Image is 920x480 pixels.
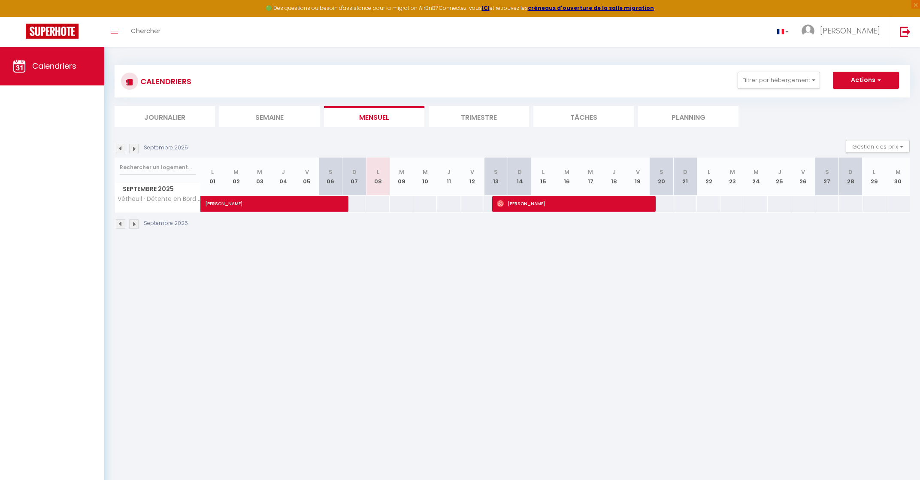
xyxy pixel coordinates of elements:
th: 18 [602,158,626,196]
th: 29 [862,158,886,196]
abbr: S [660,168,663,176]
abbr: L [211,168,214,176]
th: 14 [508,158,532,196]
img: Super Booking [26,24,79,39]
th: 04 [272,158,295,196]
th: 08 [366,158,390,196]
button: Gestion des prix [846,140,910,153]
abbr: L [708,168,710,176]
span: Vétheuil · Détente en Bord de Seine - Collection Idylliq [116,196,202,202]
abbr: M [588,168,593,176]
abbr: D [352,168,357,176]
abbr: V [305,168,309,176]
abbr: M [730,168,735,176]
li: Planning [638,106,738,127]
abbr: L [542,168,545,176]
abbr: S [329,168,333,176]
abbr: V [636,168,640,176]
th: 05 [295,158,319,196]
th: 22 [697,158,720,196]
p: Septembre 2025 [144,219,188,228]
th: 19 [626,158,650,196]
th: 06 [319,158,342,196]
th: 23 [720,158,744,196]
abbr: D [517,168,522,176]
th: 02 [224,158,248,196]
img: ... [802,24,814,37]
abbr: M [896,168,901,176]
th: 12 [460,158,484,196]
abbr: M [257,168,262,176]
th: 13 [484,158,508,196]
span: [PERSON_NAME] [497,195,646,212]
th: 09 [390,158,413,196]
th: 01 [201,158,224,196]
abbr: J [778,168,781,176]
img: logout [900,26,911,37]
abbr: V [470,168,474,176]
th: 26 [791,158,815,196]
abbr: J [447,168,451,176]
th: 17 [579,158,602,196]
th: 27 [815,158,839,196]
th: 07 [342,158,366,196]
p: Septembre 2025 [144,144,188,152]
th: 11 [437,158,460,196]
li: Tâches [533,106,634,127]
button: Actions [833,72,899,89]
abbr: J [612,168,616,176]
a: ... [PERSON_NAME] [795,17,891,47]
h3: CALENDRIERS [138,72,191,91]
li: Mensuel [324,106,424,127]
th: 03 [248,158,272,196]
th: 15 [532,158,555,196]
li: Trimestre [429,106,529,127]
abbr: V [801,168,805,176]
span: Calendriers [32,61,76,71]
th: 21 [673,158,697,196]
abbr: L [377,168,379,176]
a: ICI [482,4,490,12]
abbr: L [873,168,875,176]
abbr: M [399,168,404,176]
button: Ouvrir le widget de chat LiveChat [7,3,33,29]
a: [PERSON_NAME] [201,196,224,212]
abbr: M [423,168,428,176]
th: 20 [650,158,673,196]
th: 24 [744,158,768,196]
a: Chercher [124,17,167,47]
input: Rechercher un logement... [120,160,196,175]
th: 10 [413,158,437,196]
li: Journalier [115,106,215,127]
span: Septembre 2025 [115,183,200,195]
li: Semaine [219,106,320,127]
abbr: M [754,168,759,176]
th: 25 [768,158,791,196]
span: [PERSON_NAME] [205,191,324,207]
abbr: S [825,168,829,176]
th: 28 [839,158,862,196]
abbr: M [564,168,569,176]
abbr: M [233,168,239,176]
span: [PERSON_NAME] [820,25,880,36]
abbr: D [848,168,853,176]
a: créneaux d'ouverture de la salle migration [528,4,654,12]
th: 30 [886,158,910,196]
abbr: J [281,168,285,176]
abbr: S [494,168,498,176]
span: Chercher [131,26,160,35]
button: Filtrer par hébergement [738,72,820,89]
abbr: D [683,168,687,176]
th: 16 [555,158,579,196]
